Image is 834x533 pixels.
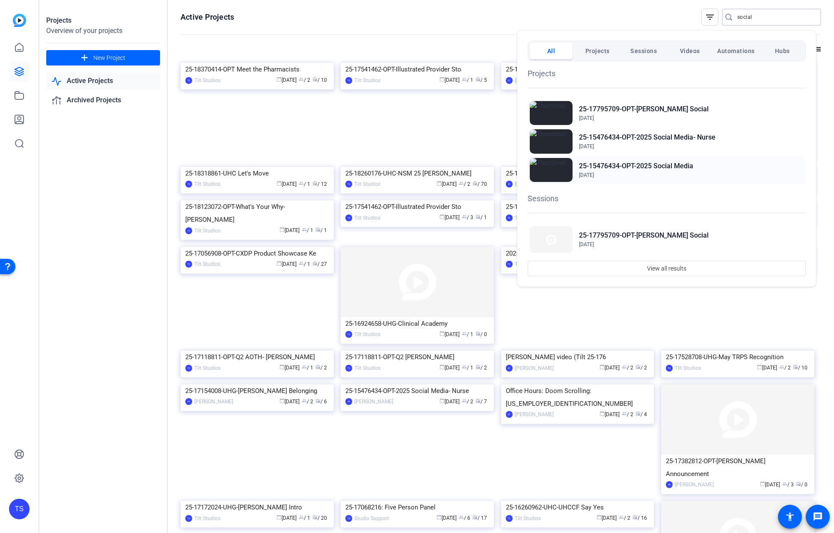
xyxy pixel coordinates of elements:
h1: Projects [528,68,806,79]
img: Thumbnail [530,129,573,153]
h2: 25-17795709-OPT-[PERSON_NAME] Social [579,230,709,241]
span: Hubs [775,43,790,59]
span: Sessions [630,43,657,59]
span: [DATE] [579,241,594,247]
span: View all results [647,260,686,277]
img: Thumbnail [530,101,573,125]
span: [DATE] [579,115,594,121]
span: All [547,43,555,59]
img: Thumbnail [530,158,573,182]
span: Videos [680,43,700,59]
h2: 25-17795709-OPT-[PERSON_NAME] Social [579,104,709,114]
span: [DATE] [579,172,594,178]
span: Projects [585,43,610,59]
h2: 25-15476434-OPT-2025 Social Media- Nurse [579,132,715,143]
span: [DATE] [579,143,594,149]
span: Automations [717,43,755,59]
h1: Sessions [528,193,806,204]
img: Thumbnail [530,226,573,253]
button: View all results [528,261,806,276]
h2: 25-15476434-OPT-2025 Social Media [579,161,693,171]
